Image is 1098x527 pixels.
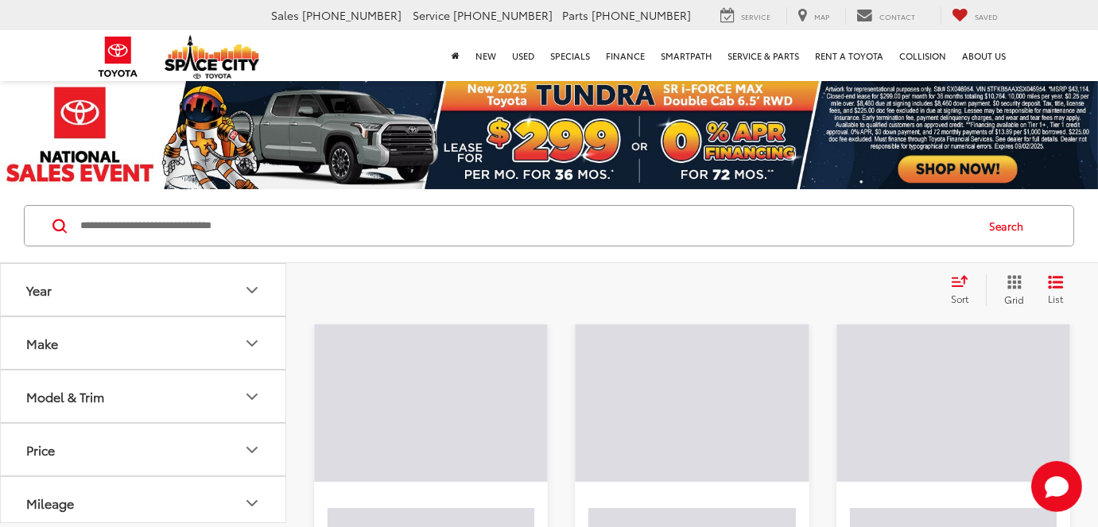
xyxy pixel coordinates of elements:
a: My Saved Vehicles [941,7,1011,25]
span: Parts [563,7,589,23]
a: Map [786,7,842,25]
input: Search by Make, Model, or Keyword [79,207,974,245]
div: Price [26,442,55,457]
svg: Start Chat [1031,461,1082,512]
button: Toggle Chat Window [1031,461,1082,512]
div: Year [242,281,262,300]
a: Finance [599,30,654,81]
button: YearYear [1,264,287,316]
button: MakeMake [1,317,287,369]
span: Service [413,7,451,23]
div: Model & Trim [26,389,104,404]
div: Year [26,282,52,297]
a: Contact [845,7,928,25]
a: Specials [543,30,599,81]
div: Mileage [242,494,262,513]
img: Toyota [88,31,148,83]
span: [PHONE_NUMBER] [303,7,402,23]
img: Space City Toyota [165,35,260,79]
div: Model & Trim [242,387,262,406]
span: [PHONE_NUMBER] [454,7,553,23]
button: PricePrice [1,424,287,475]
button: Model & TrimModel & Trim [1,370,287,422]
div: Make [242,334,262,353]
div: Mileage [26,495,74,510]
span: Sales [272,7,300,23]
a: Service & Parts [720,30,808,81]
span: Service [742,11,771,21]
a: SmartPath [654,30,720,81]
a: Home [444,30,468,81]
div: Price [242,440,262,459]
div: Make [26,335,58,351]
span: [PHONE_NUMBER] [592,7,692,23]
a: Service [709,7,783,25]
a: Used [505,30,543,81]
a: New [468,30,505,81]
